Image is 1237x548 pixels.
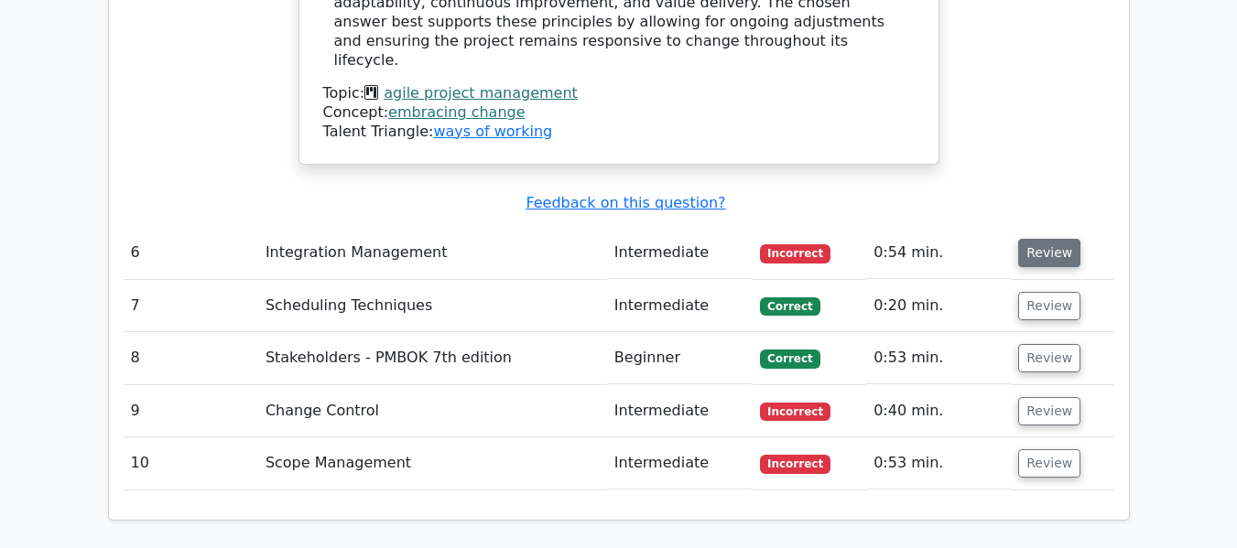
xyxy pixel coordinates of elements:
[607,280,753,332] td: Intermediate
[1018,239,1080,267] button: Review
[323,84,915,103] div: Topic:
[433,123,552,140] a: ways of working
[1018,292,1080,320] button: Review
[760,403,830,421] span: Incorrect
[607,227,753,279] td: Intermediate
[124,385,258,437] td: 9
[124,437,258,489] td: 10
[607,437,753,489] td: Intermediate
[866,227,1011,279] td: 0:54 min.
[866,385,1011,437] td: 0:40 min.
[1018,397,1080,425] button: Review
[760,297,819,316] span: Correct
[124,280,258,332] td: 7
[258,437,607,489] td: Scope Management
[384,84,578,102] a: agile project management
[866,332,1011,384] td: 0:53 min.
[258,227,607,279] td: Integration Management
[1018,449,1080,478] button: Review
[866,437,1011,489] td: 0:53 min.
[760,455,830,473] span: Incorrect
[124,227,258,279] td: 6
[1018,344,1080,372] button: Review
[323,84,915,141] div: Talent Triangle:
[760,244,830,263] span: Incorrect
[526,194,725,211] a: Feedback on this question?
[124,332,258,384] td: 8
[258,332,607,384] td: Stakeholders - PMBOK 7th edition
[323,103,915,123] div: Concept:
[866,280,1011,332] td: 0:20 min.
[388,103,525,121] a: embracing change
[760,349,819,368] span: Correct
[607,332,753,384] td: Beginner
[258,280,607,332] td: Scheduling Techniques
[258,385,607,437] td: Change Control
[607,385,753,437] td: Intermediate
